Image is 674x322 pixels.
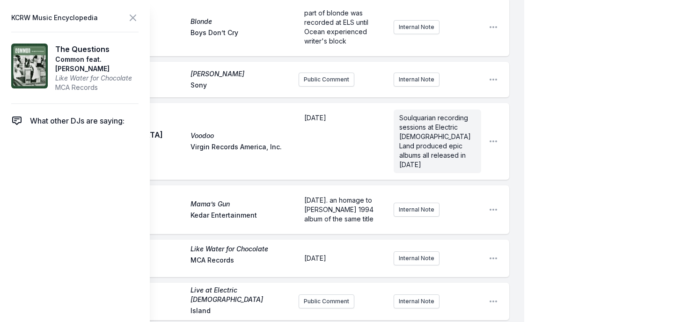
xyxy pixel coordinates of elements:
[55,55,139,73] span: Common feat. [PERSON_NAME]
[190,285,291,304] span: Live at Electric [DEMOGRAPHIC_DATA]
[394,294,440,308] button: Internal Note
[489,75,498,84] button: Open playlist item options
[489,205,498,214] button: Open playlist item options
[299,294,354,308] button: Public Comment
[55,83,139,92] span: MCA Records
[55,73,139,83] span: Like Water for Chocolate
[190,17,291,26] span: Blonde
[399,114,473,168] span: Soulquarian recording sessions at Electric [DEMOGRAPHIC_DATA] Land produced epic albums all relea...
[11,44,48,88] img: Like Water for Chocolate
[30,115,125,126] span: What other DJs are saying:
[304,9,370,45] span: part of blonde was recorded at ELS until Ocean experienced writer's block
[190,80,291,92] span: Sony
[190,131,291,140] span: Voodoo
[11,11,98,24] span: KCRW Music Encyclopedia
[190,142,291,154] span: Virgin Records America, Inc.
[55,44,139,55] span: The Questions
[190,211,291,222] span: Kedar Entertainment
[190,306,291,317] span: Island
[299,73,354,87] button: Public Comment
[190,256,291,274] span: MCA Records
[190,28,291,39] span: Boys Don’t Cry
[489,297,498,306] button: Open playlist item options
[394,73,440,87] button: Internal Note
[304,196,375,223] span: [DATE]. an homage to [PERSON_NAME] 1994 album of the same title
[304,254,326,262] span: [DATE]
[190,199,291,209] span: Mama’s Gun
[489,254,498,263] button: Open playlist item options
[489,22,498,32] button: Open playlist item options
[394,251,440,265] button: Internal Note
[304,114,326,122] span: [DATE]
[394,203,440,217] button: Internal Note
[190,244,291,254] span: Like Water for Chocolate
[190,69,291,79] span: [PERSON_NAME]
[394,20,440,34] button: Internal Note
[489,137,498,146] button: Open playlist item options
